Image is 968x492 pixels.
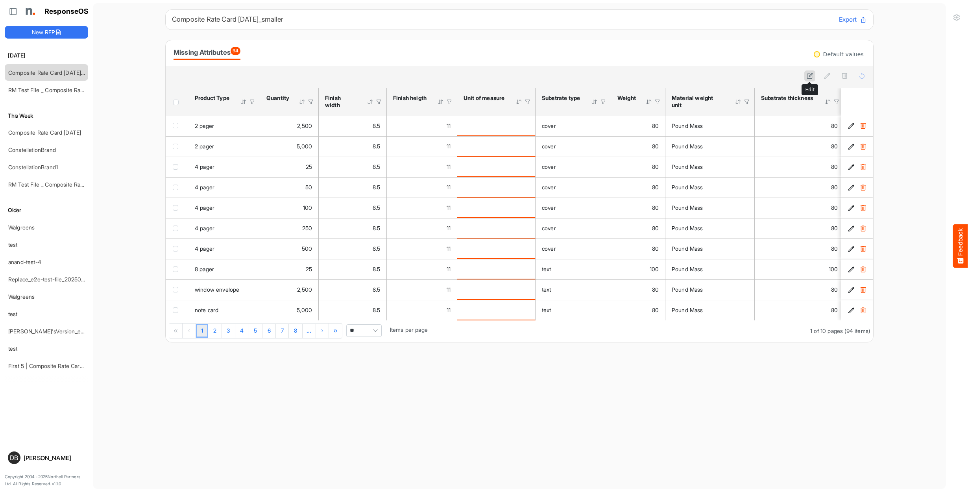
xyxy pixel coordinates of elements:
td: 5e7ce9f8-8f3f-41e9-8256-aab02523d14e is template cell Column Header [841,198,875,218]
div: Filter Icon [249,98,256,105]
span: Pound Mass [672,245,703,252]
td: 8.5 is template cell Column Header httpsnorthellcomontologiesmapping-rulesmeasurementhasfinishsiz... [319,157,387,177]
div: Filter Icon [833,98,840,105]
td: text is template cell Column Header httpsnorthellcomontologiesmapping-rulesmaterialhassubstratema... [536,300,611,320]
td: 80 is template cell Column Header httpsnorthellcomontologiesmapping-rulesmaterialhassubstratemate... [755,116,844,136]
span: 250 [302,225,312,231]
a: Go to next pager [303,324,316,338]
td: 80 is template cell Column Header httpsnorthellcomontologiesmapping-rulesmaterialhasmaterialweight [611,198,665,218]
span: 4 pager [195,163,214,170]
td: 9832cc45-0a0f-4b8a-88f2-cb5f92a5105a is template cell Column Header [841,259,875,279]
td: cover is template cell Column Header httpsnorthellcomontologiesmapping-rulesmaterialhassubstratem... [536,198,611,218]
span: 8.5 [373,184,380,191]
span: 80 [652,143,659,150]
td: checkbox [166,177,188,198]
span: cover [542,184,556,191]
span: 80 [652,225,659,231]
td: checkbox [166,136,188,157]
a: Walgreens [8,293,35,300]
a: test [8,311,18,317]
button: Delete [859,286,867,294]
td: cover is template cell Column Header httpsnorthellcomontologiesmapping-rulesmaterialhassubstratem... [536,239,611,259]
span: Pound Mass [672,163,703,170]
span: Pound Mass [672,307,703,313]
span: Pound Mass [672,204,703,211]
td: Pound Mass is template cell Column Header httpsnorthellcomontologiesmapping-rulesmaterialhasmater... [665,279,755,300]
span: 100 [650,266,659,272]
td: checkbox [166,198,188,218]
span: 8.5 [373,122,380,129]
span: 94 [231,47,240,55]
span: 80 [831,245,838,252]
span: 100 [829,266,838,272]
td: eeafa3ce-9c93-48a4-a6b3-7e21de88cedc is template cell Column Header [841,300,875,320]
span: Pound Mass [672,143,703,150]
td: 80 is template cell Column Header httpsnorthellcomontologiesmapping-rulesmaterialhassubstratemate... [755,239,844,259]
button: Edit [847,245,855,253]
button: Export [839,15,867,25]
button: Delete [859,142,867,150]
td: 4 pager is template cell Column Header product-type [188,198,260,218]
div: Substrate thickness [761,94,814,102]
span: 80 [831,143,838,150]
a: Page 6 of 10 Pages [262,324,276,338]
div: Missing Attributes [174,47,240,58]
button: Delete [859,306,867,314]
span: 2,500 [297,122,312,129]
td: 80 is template cell Column Header httpsnorthellcomontologiesmapping-rulesmaterialhasmaterialweight [611,300,665,320]
button: Edit [847,224,855,232]
td: Pound Mass is template cell Column Header httpsnorthellcomontologiesmapping-rulesmaterialhasmater... [665,177,755,198]
td: 11 is template cell Column Header httpsnorthellcomontologiesmapping-rulesmeasurementhasfinishsize... [387,157,457,177]
td: Pound Mass is template cell Column Header httpsnorthellcomontologiesmapping-rulesmaterialhasmater... [665,136,755,157]
td: 2500 is template cell Column Header httpsnorthellcomontologiesmapping-rulesorderhasquantity [260,116,319,136]
td: 80 is template cell Column Header httpsnorthellcomontologiesmapping-rulesmaterialhassubstratemate... [755,157,844,177]
span: DB [10,455,18,461]
td: 250 is template cell Column Header httpsnorthellcomontologiesmapping-rulesorderhasquantity [260,218,319,239]
div: Filter Icon [307,98,314,105]
span: 4 pager [195,225,214,231]
td: is template cell Column Header httpsnorthellcomontologiesmapping-rulesmeasurementhasunitofmeasure [457,259,536,279]
div: Go to next page [316,324,329,338]
span: 80 [652,122,659,129]
div: Go to first page [169,324,183,338]
span: 100 [303,204,312,211]
button: Edit [847,306,855,314]
button: Edit [847,163,855,171]
td: Pound Mass is template cell Column Header httpsnorthellcomontologiesmapping-rulesmaterialhasmater... [665,259,755,279]
a: First 5 | Composite Rate Card [DATE] [8,363,102,369]
td: 8.5 is template cell Column Header httpsnorthellcomontologiesmapping-rulesmeasurementhasfinishsiz... [319,279,387,300]
td: d3f98975-e408-426c-89ee-a5295e743e40 is template cell Column Header [841,279,875,300]
td: 80 is template cell Column Header httpsnorthellcomontologiesmapping-rulesmaterialhasmaterialweight [611,177,665,198]
td: Pound Mass is template cell Column Header httpsnorthellcomontologiesmapping-rulesmaterialhasmater... [665,300,755,320]
td: 8.5 is template cell Column Header httpsnorthellcomontologiesmapping-rulesmeasurementhasfinishsiz... [319,300,387,320]
button: Delete [859,224,867,232]
span: 5,000 [297,307,312,313]
td: 100 is template cell Column Header httpsnorthellcomontologiesmapping-rulesmaterialhassubstratemat... [755,259,844,279]
a: Page 5 of 10 Pages [249,324,262,338]
td: 8.5 is template cell Column Header httpsnorthellcomontologiesmapping-rulesmeasurementhasfinishsiz... [319,218,387,239]
div: Quantity [266,94,288,102]
span: Pound Mass [672,266,703,272]
td: e1c2f5b0-c650-434b-bc16-3526217f3643 is template cell Column Header [841,239,875,259]
a: Page 8 of 10 Pages [289,324,302,338]
span: Pound Mass [672,225,703,231]
td: 80 is template cell Column Header httpsnorthellcomontologiesmapping-rulesmaterialhassubstratemate... [755,177,844,198]
td: cover is template cell Column Header httpsnorthellcomontologiesmapping-rulesmaterialhassubstratem... [536,177,611,198]
td: 80 is template cell Column Header httpsnorthellcomontologiesmapping-rulesmaterialhasmaterialweight [611,239,665,259]
td: 8.5 is template cell Column Header httpsnorthellcomontologiesmapping-rulesmeasurementhasfinishsiz... [319,198,387,218]
span: 8 pager [195,266,214,272]
div: Filter Icon [743,98,750,105]
span: 50 [305,184,312,191]
td: 4 pager is template cell Column Header product-type [188,157,260,177]
span: cover [542,245,556,252]
span: 2 pager [195,122,214,129]
button: Delete [859,183,867,191]
div: Edit [802,85,818,95]
span: 80 [652,184,659,191]
td: 80 is template cell Column Header httpsnorthellcomontologiesmapping-rulesmaterialhassubstratemate... [755,300,844,320]
h6: Older [5,206,88,215]
div: Finish heigth [393,94,427,102]
a: [PERSON_NAME]'sVersion_e2e-test-file_20250604_111803 [8,328,156,335]
button: Delete [859,245,867,253]
div: Filter Icon [446,98,453,105]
